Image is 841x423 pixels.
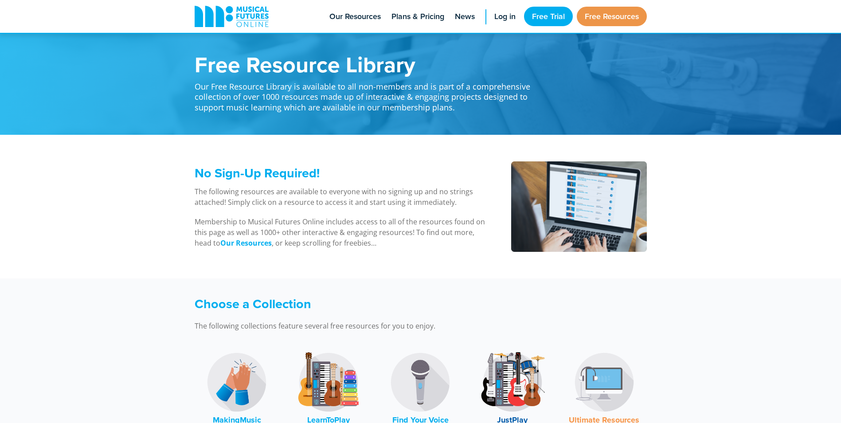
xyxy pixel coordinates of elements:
img: Music Technology Logo [571,349,638,415]
p: Membership to Musical Futures Online includes access to all of the resources found on this page a... [195,216,489,248]
p: Our Free Resource Library is available to all non-members and is part of a comprehensive collecti... [195,75,540,113]
span: Log in [494,11,516,23]
span: No Sign-Up Required! [195,164,320,182]
img: Find Your Voice Logo [387,349,454,415]
img: LearnToPlay Logo [295,349,362,415]
img: MakingMusic Logo [203,349,270,415]
span: Plans & Pricing [391,11,444,23]
a: Free Resources [577,7,647,26]
span: News [455,11,475,23]
span: Our Resources [329,11,381,23]
h3: Choose a Collection [195,296,540,312]
p: The following collections feature several free resources for you to enjoy. [195,321,540,331]
a: Our Resources [220,238,272,248]
a: Free Trial [524,7,573,26]
img: JustPlay Logo [479,349,546,415]
h1: Free Resource Library [195,53,540,75]
p: The following resources are available to everyone with no signing up and no strings attached! Sim... [195,186,489,208]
